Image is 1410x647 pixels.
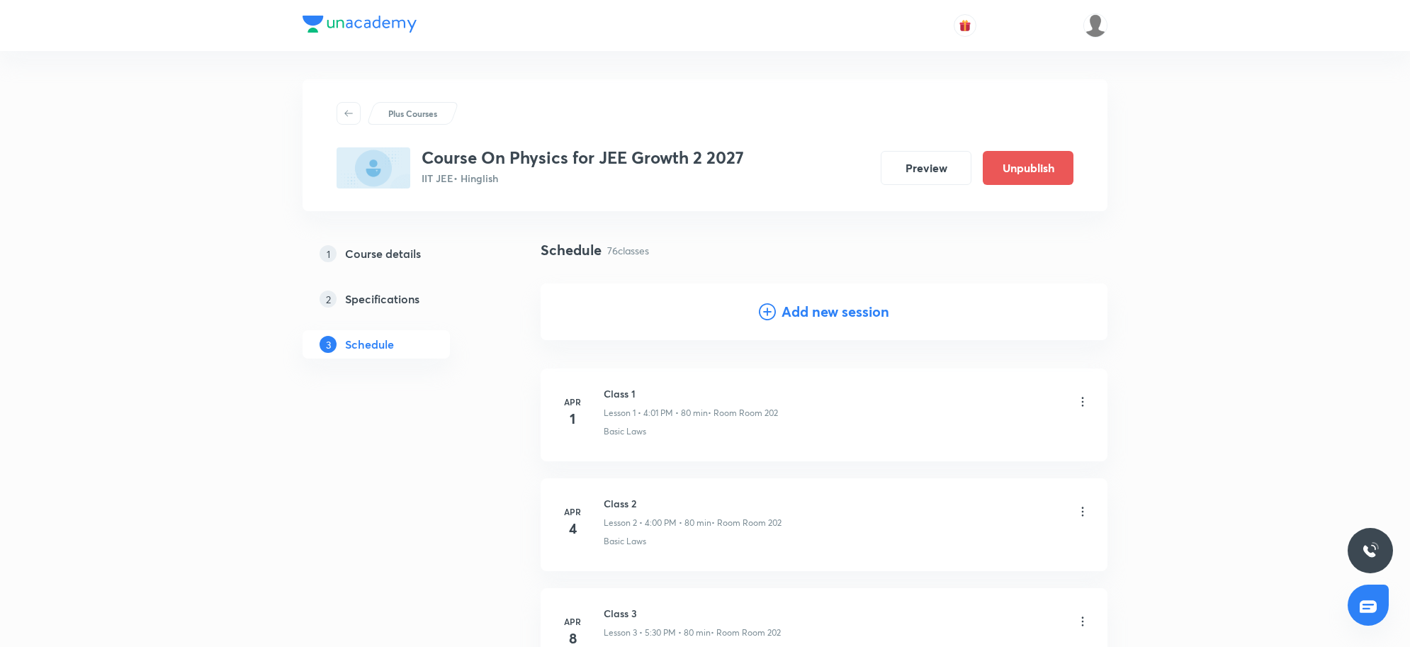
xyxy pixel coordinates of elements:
[388,107,437,120] p: Plus Courses
[422,147,744,168] h3: Course On Physics for JEE Growth 2 2027
[337,147,410,189] img: F8473AD6-1731-4482-BF90-EFD343CA4276_plus.png
[1051,283,1107,340] img: Add
[320,336,337,353] p: 3
[604,386,778,401] h6: Class 1
[558,408,587,429] h4: 1
[604,496,782,511] h6: Class 2
[782,301,889,322] h4: Add new session
[345,245,421,262] h5: Course details
[558,505,587,518] h6: Apr
[604,626,711,639] p: Lesson 3 • 5:30 PM • 80 min
[604,535,646,548] p: Basic Laws
[959,19,971,32] img: avatar
[541,240,602,261] h4: Schedule
[881,151,971,185] button: Preview
[711,626,781,639] p: • Room Room 202
[604,606,781,621] h6: Class 3
[604,425,646,438] p: Basic Laws
[1362,542,1379,559] img: ttu
[345,336,394,353] h5: Schedule
[303,285,495,313] a: 2Specifications
[303,240,495,268] a: 1Course details
[607,243,649,258] p: 76 classes
[345,291,419,308] h5: Specifications
[983,151,1073,185] button: Unpublish
[954,14,976,37] button: avatar
[558,615,587,628] h6: Apr
[604,517,711,529] p: Lesson 2 • 4:00 PM • 80 min
[708,407,778,420] p: • Room Room 202
[711,517,782,529] p: • Room Room 202
[422,171,744,186] p: IIT JEE • Hinglish
[320,291,337,308] p: 2
[303,16,417,33] img: Company Logo
[558,395,587,408] h6: Apr
[320,245,337,262] p: 1
[303,16,417,36] a: Company Logo
[604,407,708,420] p: Lesson 1 • 4:01 PM • 80 min
[558,518,587,539] h4: 4
[1083,13,1107,38] img: Devendra Kumar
